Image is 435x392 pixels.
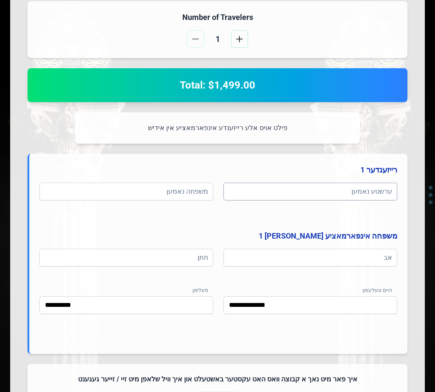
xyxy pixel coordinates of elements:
span: 1 [207,33,228,45]
p: פילט אויס אלע רייזענדע אינפארמאציע אין אידיש [85,122,350,133]
h2: Total: $1,499.00 [38,78,397,92]
h4: משפחה אינפארמאציע [PERSON_NAME] 1 [39,230,397,242]
h4: איך פאר מיט נאך א קבוצה וואס האט עקסטער באשטעלט און איך וויל שלאפן מיט זיי / זייער געגענט [38,374,397,384]
h4: Number of Travelers [38,11,397,23]
h4: רייזענדער 1 [39,164,397,176]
